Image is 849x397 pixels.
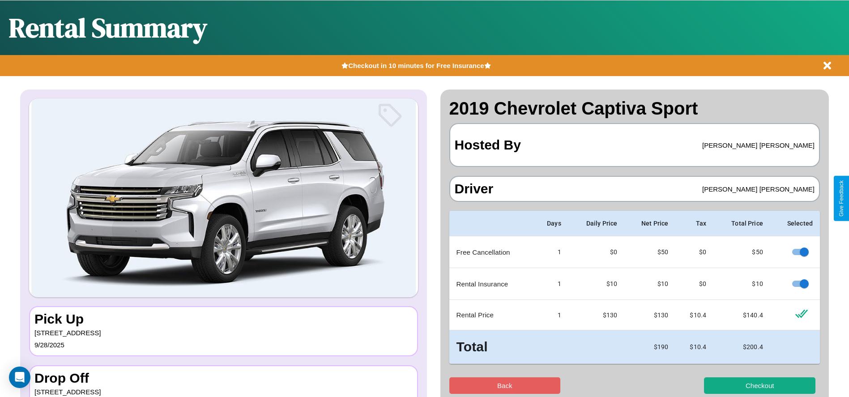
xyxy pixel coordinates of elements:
[456,278,526,290] p: Rental Insurance
[533,268,568,300] td: 1
[675,330,713,364] td: $ 10.4
[675,236,713,268] td: $0
[713,211,770,236] th: Total Price
[533,211,568,236] th: Days
[348,62,484,69] b: Checkout in 10 minutes for Free Insurance
[34,339,413,351] p: 9 / 28 / 2025
[568,268,624,300] td: $10
[624,211,675,236] th: Net Price
[704,377,815,394] button: Checkout
[9,9,207,46] h1: Rental Summary
[702,139,815,151] p: [PERSON_NAME] [PERSON_NAME]
[449,98,820,119] h2: 2019 Chevrolet Captiva Sport
[713,268,770,300] td: $ 10
[455,181,494,196] h3: Driver
[9,367,30,388] div: Open Intercom Messenger
[675,268,713,300] td: $0
[34,327,413,339] p: [STREET_ADDRESS]
[838,180,845,217] div: Give Feedback
[702,183,815,195] p: [PERSON_NAME] [PERSON_NAME]
[456,309,526,321] p: Rental Price
[675,211,713,236] th: Tax
[713,236,770,268] td: $ 50
[34,312,413,327] h3: Pick Up
[568,300,624,330] td: $ 130
[624,268,675,300] td: $ 10
[713,330,770,364] td: $ 200.4
[624,330,675,364] td: $ 190
[533,300,568,330] td: 1
[455,128,521,162] h3: Hosted By
[456,246,526,258] p: Free Cancellation
[449,377,561,394] button: Back
[568,211,624,236] th: Daily Price
[449,211,820,364] table: simple table
[624,300,675,330] td: $ 130
[770,211,820,236] th: Selected
[624,236,675,268] td: $ 50
[675,300,713,330] td: $ 10.4
[568,236,624,268] td: $0
[713,300,770,330] td: $ 140.4
[34,371,413,386] h3: Drop Off
[456,337,526,357] h3: Total
[533,236,568,268] td: 1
